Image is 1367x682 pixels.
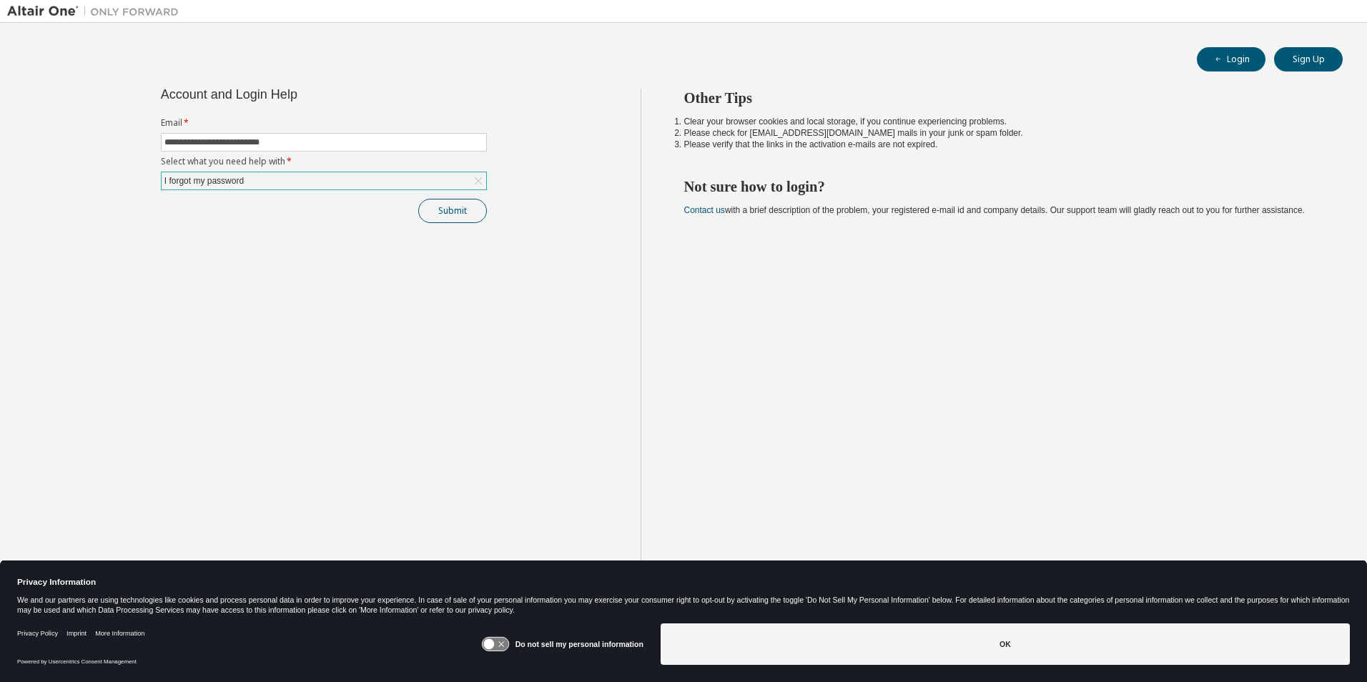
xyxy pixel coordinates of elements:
[418,199,487,223] button: Submit
[161,156,487,167] label: Select what you need help with
[1197,47,1265,71] button: Login
[162,173,246,189] div: I forgot my password
[161,89,422,100] div: Account and Login Help
[162,172,486,189] div: I forgot my password
[684,177,1318,196] h2: Not sure how to login?
[684,89,1318,107] h2: Other Tips
[7,4,186,19] img: Altair One
[1274,47,1343,71] button: Sign Up
[161,117,487,129] label: Email
[684,205,725,215] a: Contact us
[684,116,1318,127] li: Clear your browser cookies and local storage, if you continue experiencing problems.
[684,127,1318,139] li: Please check for [EMAIL_ADDRESS][DOMAIN_NAME] mails in your junk or spam folder.
[684,205,1305,215] span: with a brief description of the problem, your registered e-mail id and company details. Our suppo...
[684,139,1318,150] li: Please verify that the links in the activation e-mails are not expired.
